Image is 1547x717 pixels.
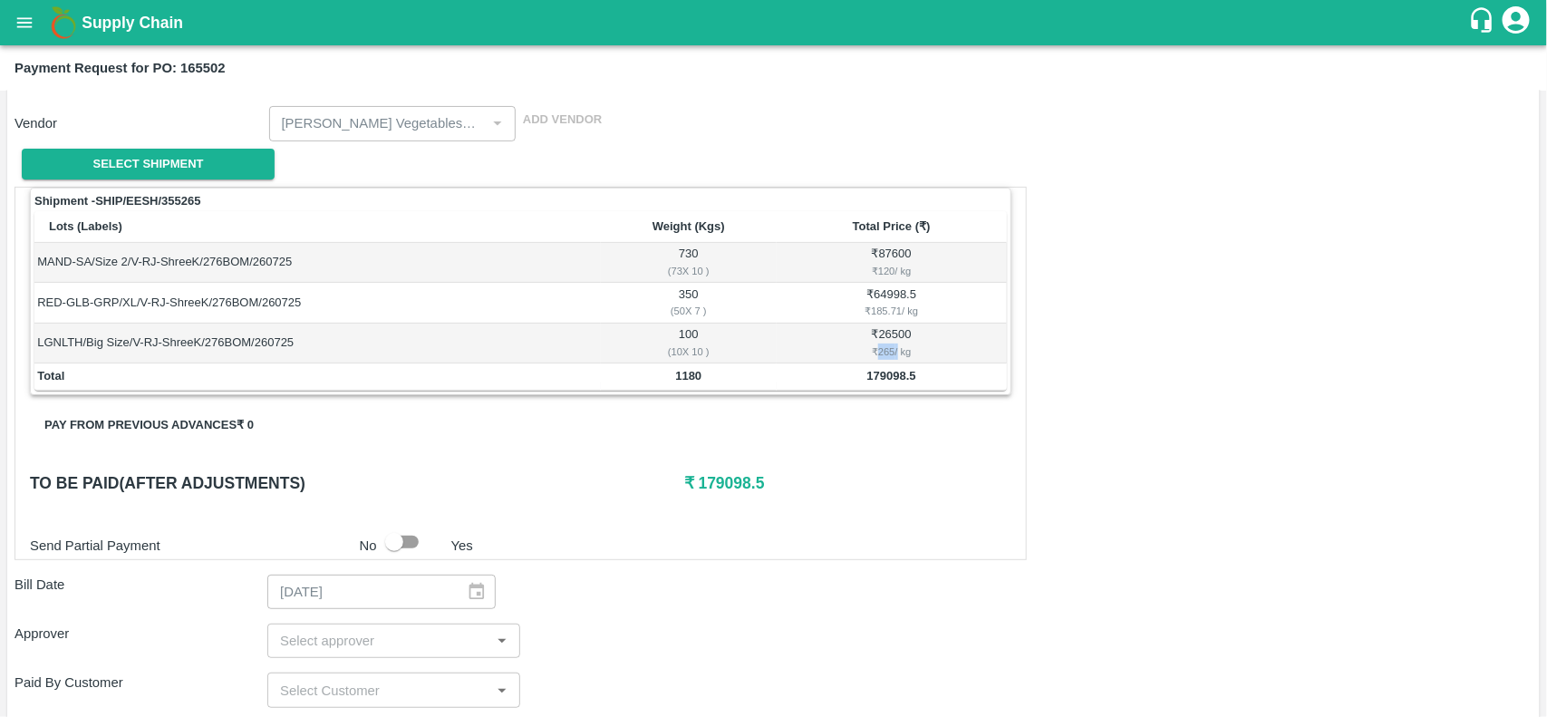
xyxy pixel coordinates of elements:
button: Open [490,629,514,653]
div: ( 50 X 7 ) [604,303,774,319]
h6: To be paid(After adjustments) [30,470,684,496]
td: 100 [601,324,777,363]
p: Paid By Customer [15,673,267,693]
td: ₹ 64998.5 [777,283,1007,323]
div: ( 73 X 10 ) [604,263,774,279]
b: Payment Request for PO: 165502 [15,61,226,75]
b: Total Price (₹) [853,219,931,233]
td: ₹ 87600 [777,243,1007,283]
p: Send Partial Payment [30,536,353,556]
td: MAND-SA/Size 2/V-RJ-ShreeK/276BOM/260725 [34,243,601,283]
p: Yes [451,536,473,556]
td: RED-GLB-GRP/XL/V-RJ-ShreeK/276BOM/260725 [34,283,601,323]
a: Supply Chain [82,10,1468,35]
p: No [360,536,377,556]
td: LGNLTH/Big Size/V-RJ-ShreeK/276BOM/260725 [34,324,601,363]
input: Bill Date [267,575,452,609]
td: 730 [601,243,777,283]
div: ( 10 X 10 ) [604,344,774,360]
p: Bill Date [15,575,267,595]
b: Lots (Labels) [49,219,122,233]
div: ₹ 265 / kg [779,344,1003,360]
div: ₹ 120 / kg [779,263,1003,279]
b: 1180 [675,369,701,383]
div: ₹ 185.71 / kg [779,303,1003,319]
button: Select Shipment [22,149,275,180]
button: Pay from previous advances₹ 0 [30,410,268,441]
button: open drawer [4,2,45,44]
b: Total [37,369,64,383]
button: Open [490,678,514,702]
img: logo [45,5,82,41]
b: Supply Chain [82,14,183,32]
p: Vendor [15,113,262,133]
p: Approver [15,624,267,644]
div: account of current user [1500,4,1532,42]
strong: Shipment - SHIP/EESH/355265 [34,192,201,210]
td: 350 [601,283,777,323]
input: Select approver [273,629,485,653]
span: Select Shipment [93,154,204,175]
td: ₹ 26500 [777,324,1007,363]
b: Weight (Kgs) [653,219,725,233]
div: customer-support [1468,6,1500,39]
b: 179098.5 [867,369,916,383]
h6: ₹ 179098.5 [684,470,1011,496]
input: Select Vendor [275,111,481,135]
input: Select Customer [273,678,485,702]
